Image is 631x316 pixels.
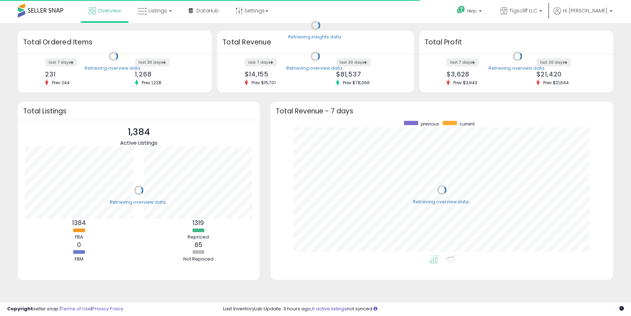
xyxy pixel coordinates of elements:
[312,305,347,312] a: 6 active listings
[7,305,33,312] strong: Copyright
[85,65,142,71] div: Retrieving overview data..
[61,305,91,312] a: Terms of Use
[509,7,537,14] span: Tigscliff LLC
[196,7,219,14] span: DataHub
[373,306,377,311] i: Click here to read more about un-synced listings.
[110,199,168,205] div: Retrieving overview data..
[413,199,471,205] div: Retrieving overview data..
[563,7,608,14] span: Hi [PERSON_NAME]
[467,8,477,14] span: Help
[149,7,167,14] span: Listings
[489,65,546,71] div: Retrieving overview data..
[554,7,613,21] a: Hi [PERSON_NAME]
[7,306,123,312] div: seller snap | |
[457,5,465,14] i: Get Help
[98,7,121,14] span: Overview
[286,65,344,71] div: Retrieving overview data..
[92,305,123,312] a: Privacy Policy
[223,306,624,312] div: Last InventoryLab Update: 3 hours ago, not synced.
